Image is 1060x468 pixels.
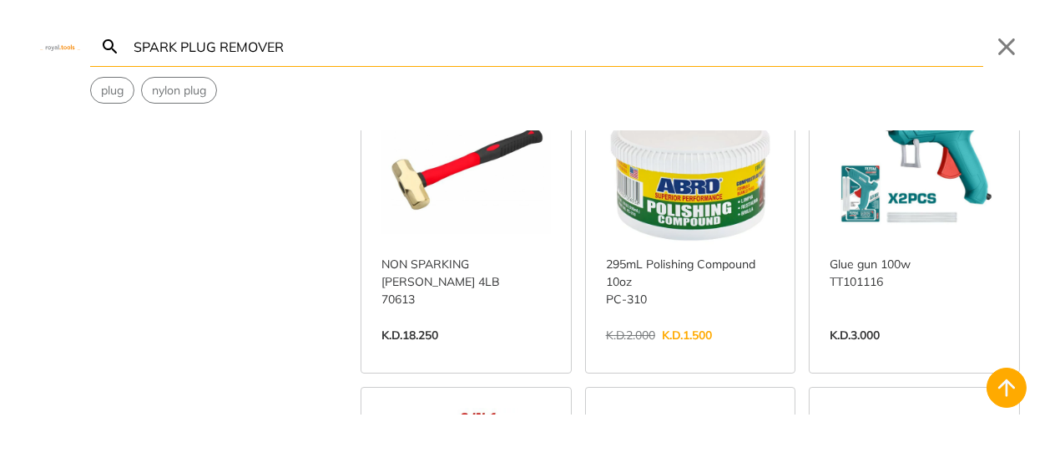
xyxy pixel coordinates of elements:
[993,374,1020,401] svg: Back to top
[142,78,216,103] button: Select suggestion: nylon plug
[40,43,80,50] img: Close
[987,368,1027,408] button: Back to top
[91,78,134,103] button: Select suggestion: plug
[101,82,124,99] span: plug
[152,82,206,99] span: nylon plug
[90,77,134,104] div: Suggestion: plug
[130,27,983,66] input: Search…
[993,33,1020,60] button: Close
[100,37,120,57] svg: Search
[141,77,217,104] div: Suggestion: nylon plug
